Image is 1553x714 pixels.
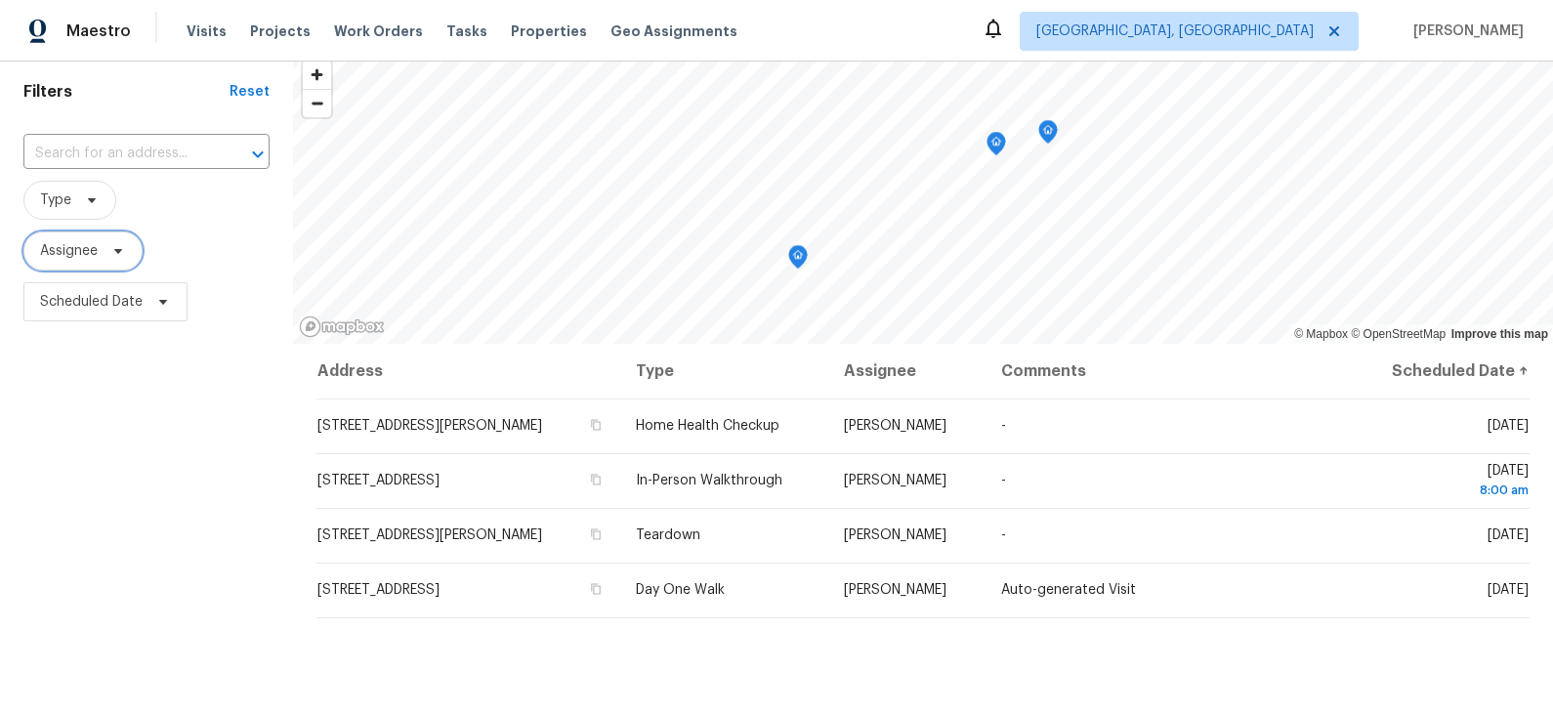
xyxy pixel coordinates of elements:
th: Type [620,344,829,399]
span: Auto-generated Visit [1001,583,1136,597]
th: Address [316,344,620,399]
span: [DATE] [1365,464,1529,500]
span: [PERSON_NAME] [844,419,946,433]
span: Home Health Checkup [636,419,779,433]
span: Visits [187,21,227,41]
div: Map marker [788,245,808,275]
span: - [1001,419,1006,433]
span: [DATE] [1488,419,1529,433]
span: [STREET_ADDRESS][PERSON_NAME] [317,419,542,433]
span: Properties [511,21,587,41]
span: Assignee [40,241,98,261]
a: Mapbox [1294,327,1348,341]
button: Zoom in [303,61,331,89]
span: [PERSON_NAME] [844,528,946,542]
input: Search for an address... [23,139,215,169]
th: Scheduled Date ↑ [1350,344,1530,399]
h1: Filters [23,82,230,102]
span: [STREET_ADDRESS] [317,474,440,487]
span: [PERSON_NAME] [844,583,946,597]
span: - [1001,528,1006,542]
span: Scheduled Date [40,292,143,312]
th: Comments [986,344,1350,399]
span: [STREET_ADDRESS][PERSON_NAME] [317,528,542,542]
span: Tasks [446,24,487,38]
div: Map marker [1038,120,1058,150]
a: Mapbox homepage [299,315,385,338]
button: Zoom out [303,89,331,117]
div: 8:00 am [1365,481,1529,500]
span: - [1001,474,1006,487]
th: Assignee [828,344,986,399]
a: OpenStreetMap [1351,327,1446,341]
a: Improve this map [1451,327,1548,341]
canvas: Map [293,51,1553,344]
span: [DATE] [1488,528,1529,542]
span: [GEOGRAPHIC_DATA], [GEOGRAPHIC_DATA] [1036,21,1314,41]
button: Open [244,141,272,168]
button: Copy Address [587,471,605,488]
span: Teardown [636,528,700,542]
span: Work Orders [334,21,423,41]
span: Day One Walk [636,583,725,597]
button: Copy Address [587,580,605,598]
span: [PERSON_NAME] [844,474,946,487]
span: Geo Assignments [610,21,737,41]
span: Type [40,190,71,210]
span: [STREET_ADDRESS] [317,583,440,597]
span: Zoom out [303,90,331,117]
span: [DATE] [1488,583,1529,597]
div: Map marker [986,132,1006,162]
span: [PERSON_NAME] [1406,21,1524,41]
div: Reset [230,82,270,102]
button: Copy Address [587,416,605,434]
span: Projects [250,21,311,41]
span: Maestro [66,21,131,41]
span: In-Person Walkthrough [636,474,782,487]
